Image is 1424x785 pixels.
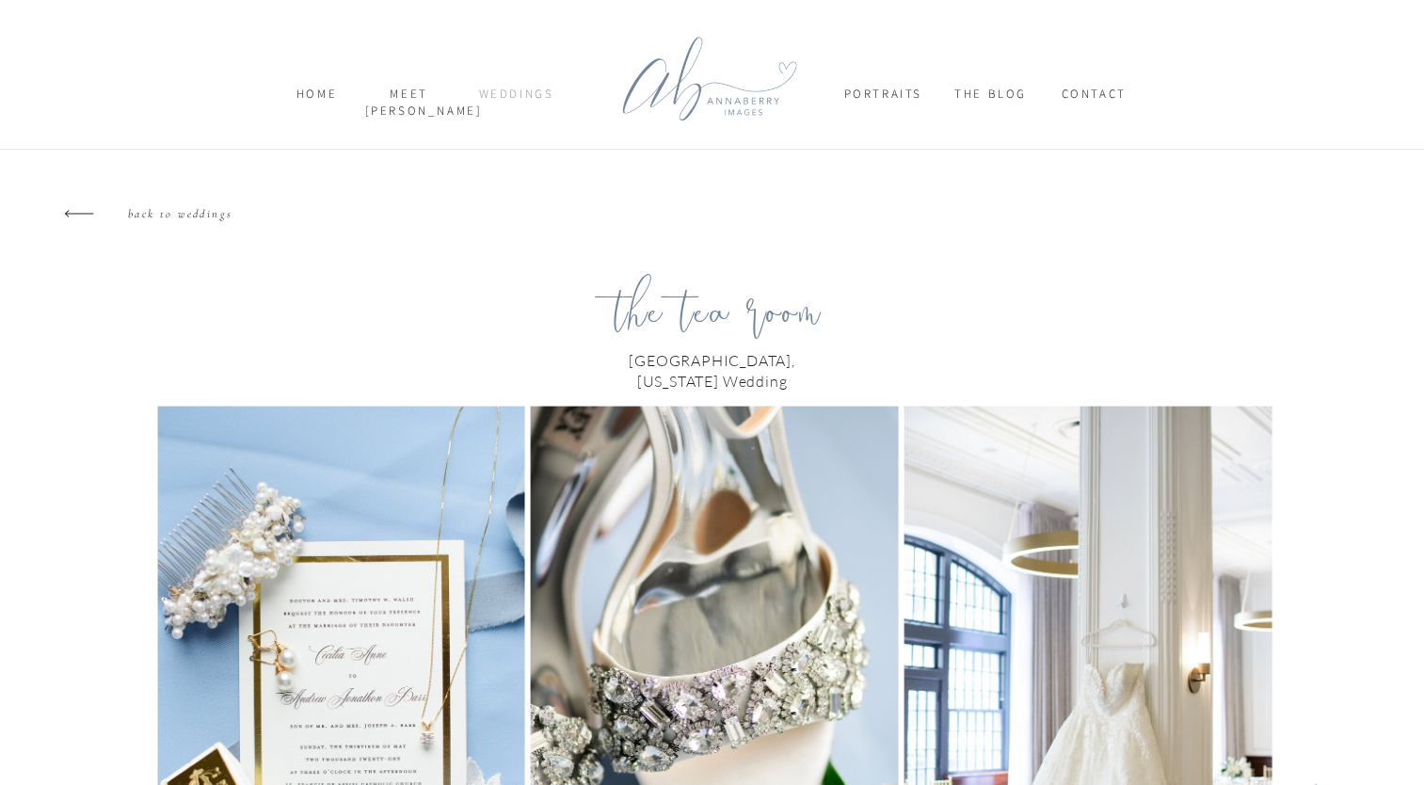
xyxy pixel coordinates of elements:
a: meet [PERSON_NAME] [365,86,454,119]
a: home [285,86,349,119]
h2: The Tea Room [478,290,957,344]
a: back to weddings [128,206,244,228]
a: Portraits [844,86,921,119]
a: CONTACT [1048,86,1141,119]
a: weddings [471,86,563,119]
a: THE BLOG [943,86,1039,119]
h1: [GEOGRAPHIC_DATA], [US_STATE] Wedding [606,350,819,371]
